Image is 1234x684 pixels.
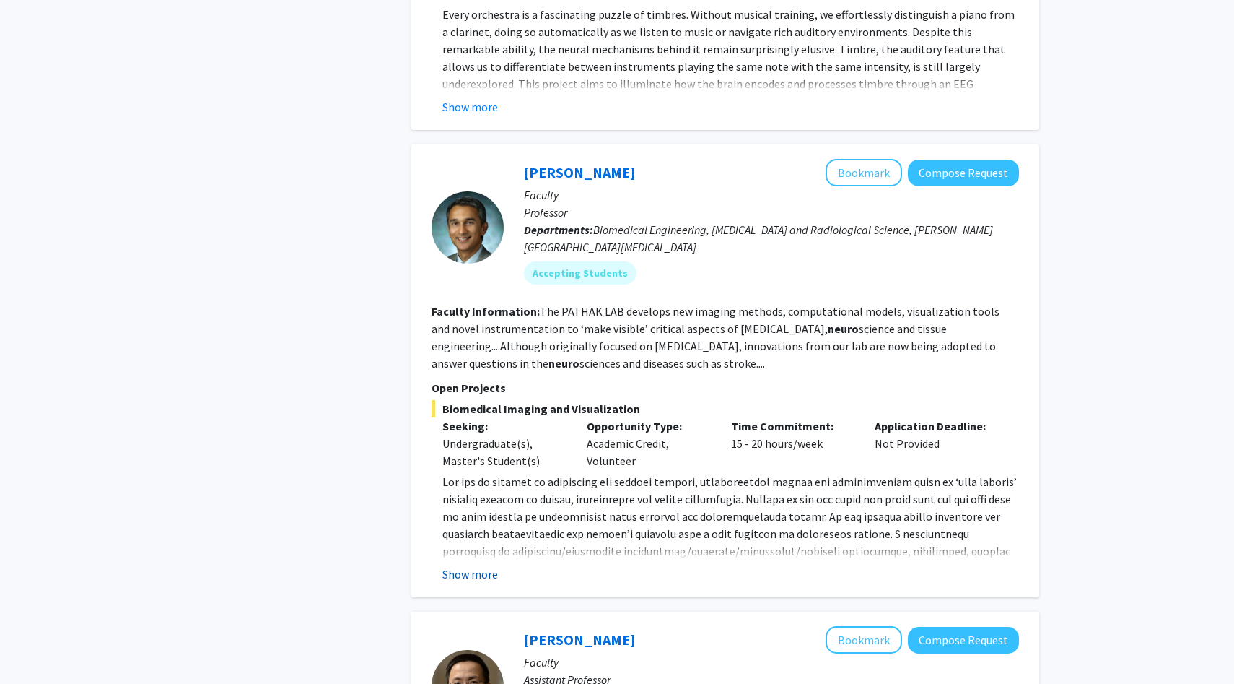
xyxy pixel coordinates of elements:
b: Faculty Information: [432,304,540,319]
div: Academic Credit, Volunteer [576,417,720,469]
p: Faculty [524,654,1019,671]
div: 15 - 20 hours/week [720,417,865,469]
p: Professor [524,204,1019,221]
button: Show more [442,98,498,116]
b: neuro [548,356,579,371]
p: Time Commitment: [731,417,854,435]
div: Not Provided [864,417,1008,469]
p: Seeking: [442,417,565,435]
button: Show more [442,566,498,583]
iframe: Chat [11,619,61,673]
button: Compose Request to Arvind Pathak [908,160,1019,186]
p: Open Projects [432,379,1019,397]
b: neuro [828,321,859,336]
span: Biomedical Engineering, [MEDICAL_DATA] and Radiological Science, [PERSON_NAME][GEOGRAPHIC_DATA][M... [524,222,993,254]
button: Add Arvind Pathak to Bookmarks [826,159,902,186]
p: Opportunity Type: [587,417,709,435]
mat-chip: Accepting Students [524,261,636,285]
div: Undergraduate(s), Master's Student(s) [442,435,565,469]
fg-read-more: The PATHAK LAB develops new imaging methods, computational models, visualization tools and novel ... [432,304,999,371]
button: Add Chen Li to Bookmarks [826,626,902,654]
a: [PERSON_NAME] [524,163,635,181]
p: Application Deadline: [875,417,997,435]
a: [PERSON_NAME] [524,631,635,649]
button: Compose Request to Chen Li [908,627,1019,654]
p: Every orchestra is a fascinating puzzle of timbres. Without musical training, we effortlessly dis... [442,6,1019,144]
p: Faculty [524,186,1019,204]
b: Departments: [524,222,593,237]
span: Biomedical Imaging and Visualization [432,400,1019,417]
span: Lor ips do sitamet co adipiscing eli seddoei tempori, utlaboreetdol magnaa eni adminimveniam quis... [442,475,1017,645]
